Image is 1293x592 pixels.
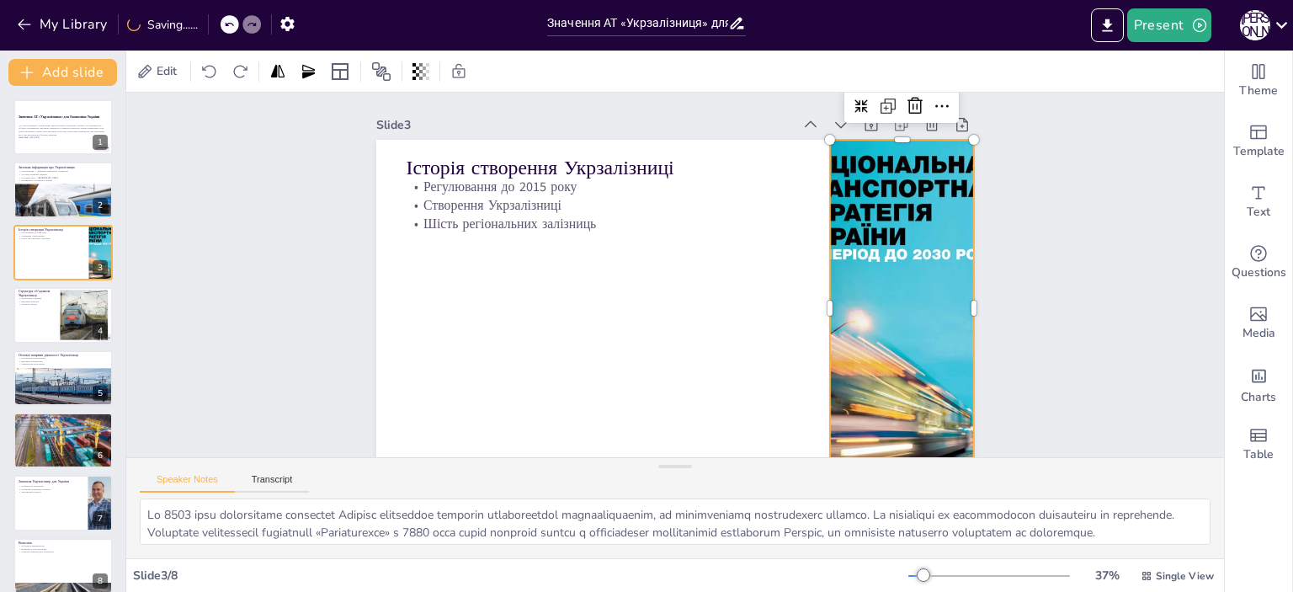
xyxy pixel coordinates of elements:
[235,474,310,493] button: Transcript
[1225,111,1292,172] div: Add ready made slides
[1225,51,1292,111] div: Change the overall theme
[19,547,108,551] p: Важливість для економіки
[19,356,108,360] p: Пасажирські перевезення
[19,479,83,484] p: Значення Укрзалізниці для України
[406,178,795,196] p: Регулювання до 2015 року
[1156,569,1214,583] span: Single View
[1232,264,1286,282] span: Questions
[1225,414,1292,475] div: Add a table
[19,115,99,120] strong: Значення АТ «Укрзалізниця» для Економіки України
[93,511,108,526] div: 7
[376,117,792,133] div: Slide 3
[8,59,117,86] button: Add slide
[19,485,83,488] p: Мобільність населення
[93,260,108,275] div: 3
[19,550,108,553] p: Розвиток міжнародних перевезень
[1247,203,1270,221] span: Text
[19,169,108,173] p: Укрзалізниця — державне акціонерне товариство
[19,136,108,140] p: Generated with [URL]
[19,544,108,547] p: Об’єднане підприємство
[19,173,108,176] p: Усі акції належать державі
[19,415,108,420] p: Ознаки обʼєднаного підприємства
[19,300,63,303] p: Вантажні компанії
[1240,8,1270,42] button: Д [PERSON_NAME]
[19,362,108,365] p: Міжнародні сполучення
[13,475,113,531] div: 7
[153,63,180,79] span: Edit
[93,448,108,463] div: 6
[19,491,83,494] p: Транзитний коридор
[19,303,63,307] p: Ремонтні заводи
[19,237,83,241] p: Шість регіональних залізниць
[19,360,108,363] p: Вантажні перевезення
[19,179,108,182] p: Протяжність залізничної мережі
[19,422,108,425] p: Інтеграція підприємств
[1091,8,1124,42] button: Export to PowerPoint
[13,99,113,155] div: 1
[1243,445,1274,464] span: Table
[1225,293,1292,354] div: Add images, graphics, shapes or video
[19,231,83,234] p: Регулювання до 2015 року
[19,175,108,179] p: Головний офіс у [GEOGRAPHIC_DATA]
[19,488,83,491] p: Основний перевізник експорту
[406,154,795,182] p: Історія створення Укрзалізниці
[13,413,113,468] div: 6
[1225,232,1292,293] div: Get real-time input from your audience
[13,350,113,406] div: 5
[13,162,113,217] div: 2
[13,11,114,38] button: My Library
[19,419,108,422] p: Централізоване управління
[1233,142,1285,161] span: Template
[371,61,391,82] span: Position
[93,323,108,339] div: 4
[93,198,108,213] div: 2
[1242,324,1275,343] span: Media
[133,568,908,584] div: Slide 3 / 8
[1225,354,1292,414] div: Add charts and graphs
[93,135,108,150] div: 1
[19,297,63,301] p: Регіональні залізниці
[13,287,113,343] div: 4
[327,58,354,85] div: Layout
[1240,10,1270,40] div: Д [PERSON_NAME]
[19,289,63,298] p: Структура обʼєднання Укрзалізниці
[19,164,108,169] p: Загальна інформація про Укрзалізницю
[93,573,108,589] div: 8
[19,124,108,136] p: АТ «Укрзалізниця» є найбільшим транспортним оператором України. Це підприємство об’єднує пасажирс...
[13,225,113,280] div: 3
[19,352,108,357] p: Основні напрями діяльності Укрзалізниці
[19,540,108,545] p: Висновок
[1225,172,1292,232] div: Add text boxes
[127,17,198,33] div: Saving......
[547,11,728,35] input: Insert title
[140,499,1211,545] textarea: Lo 8503 ipsu dolorsitame consectet Adipisc elitseddoe temporin utlaboreetdol magnaaliquaenim, ad ...
[1127,8,1211,42] button: Present
[1239,82,1278,100] span: Theme
[19,234,83,237] p: Створення Укрзалізниці
[93,386,108,401] div: 5
[140,474,235,493] button: Speaker Notes
[406,196,795,215] p: Створення Укрзалізниці
[1087,568,1127,584] div: 37 %
[19,227,83,232] p: Історія створення Укрзалізниці
[19,425,108,429] p: Єдина стратегія розвитку
[406,215,795,233] p: Шість регіональних залізниць
[1241,388,1276,407] span: Charts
